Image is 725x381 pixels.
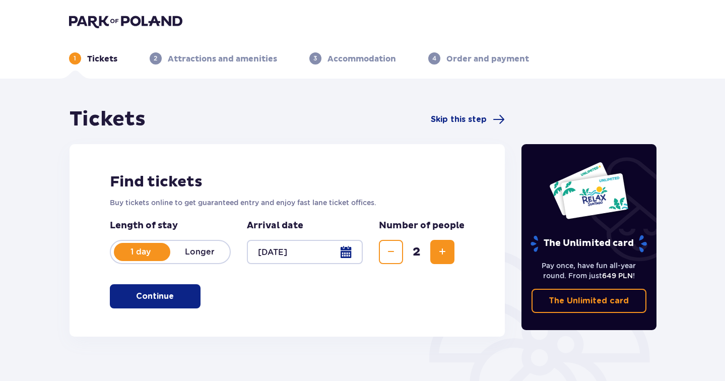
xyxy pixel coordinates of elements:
p: 2 [154,54,157,63]
p: 1 day [111,246,170,258]
p: Pay once, have fun all-year round. From just ! [532,261,646,281]
p: 3 [313,54,317,63]
p: Accommodation [327,53,396,65]
a: The Unlimited card [532,289,646,313]
h2: Find tickets [110,172,465,192]
span: 649 PLN [602,272,633,280]
p: Tickets [87,53,117,65]
p: The Unlimited card [530,235,648,252]
span: Skip this step [431,114,487,125]
p: Buy tickets online to get guaranteed entry and enjoy fast lane ticket offices. [110,198,465,208]
p: 1 [74,54,76,63]
span: 2 [405,244,428,260]
p: Number of people [379,220,465,232]
p: 4 [432,54,436,63]
button: Decrease [379,240,403,264]
img: Park of Poland logo [69,14,182,28]
p: The Unlimited card [549,295,629,306]
p: Length of stay [110,220,231,232]
a: Skip this step [431,113,505,125]
button: Continue [110,284,201,308]
button: Increase [430,240,454,264]
p: Longer [170,246,230,258]
p: Arrival date [247,220,303,232]
h1: Tickets [70,107,146,132]
p: Attractions and amenities [168,53,277,65]
p: Continue [136,291,174,302]
p: Order and payment [446,53,529,65]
